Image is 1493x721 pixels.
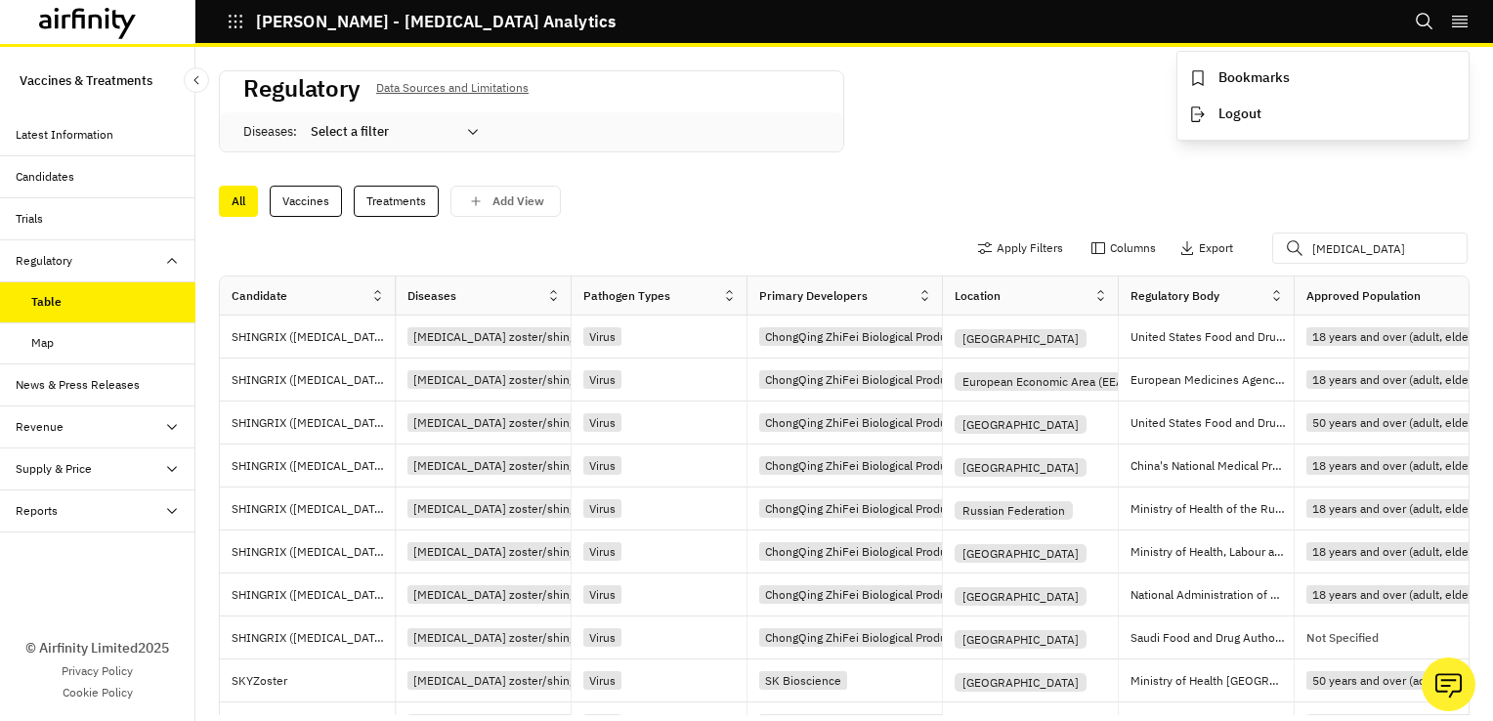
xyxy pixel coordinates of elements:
div: Reports [16,502,58,520]
p: Not Specified [1306,632,1379,644]
button: Search [1415,5,1434,38]
div: ChongQing ZhiFei Biological Products [759,327,968,346]
div: Treatments [354,186,439,217]
div: Russian Federation [955,501,1073,520]
p: Data Sources and Limitations [376,77,529,99]
div: All [219,186,258,217]
div: 50 years and over (adult, elderly) [1306,671,1491,690]
div: Virus [583,671,621,690]
p: SHINGRIX ([MEDICAL_DATA] Recombinant, Adjuvanted) [232,413,395,433]
button: [PERSON_NAME] - [MEDICAL_DATA] Analytics [227,5,616,38]
h2: Regulatory [243,74,361,103]
button: Ask our analysts [1422,657,1475,711]
div: Regulatory [16,252,72,270]
p: National Administration of Drugs, Foods and Medical Devices (ANMAT) [1130,585,1294,605]
div: Virus [583,585,621,604]
p: Saudi Food and Drug Authority (SFDA) [1130,628,1294,648]
input: Search [1272,233,1468,264]
div: Virus [583,413,621,432]
p: Vaccines & Treatments [20,63,152,99]
div: Vaccines [270,186,342,217]
div: Location [955,287,1001,305]
div: [GEOGRAPHIC_DATA] [955,673,1087,692]
p: SHINGRIX ([MEDICAL_DATA] Recombinant, Adjuvanted) [232,370,395,390]
div: [MEDICAL_DATA] zoster/shingles [407,628,597,647]
p: SHINGRIX ([MEDICAL_DATA] Recombinant, Adjuvanted) [232,542,395,562]
button: save changes [450,186,561,217]
div: Candidates [16,168,74,186]
div: Virus [583,327,621,346]
div: European Economic Area (EEA) [955,372,1135,391]
div: SK Bioscience [759,671,847,690]
a: Cookie Policy [63,684,133,701]
p: European Medicines Agency (EMA) [1130,370,1294,390]
div: ChongQing ZhiFei Biological Products [759,456,968,475]
div: Candidate [232,287,287,305]
div: Diseases [407,287,456,305]
div: Pathogen Types [583,287,670,305]
div: ChongQing ZhiFei Biological Products [759,542,968,561]
div: [MEDICAL_DATA] zoster/shingles [407,327,597,346]
div: [MEDICAL_DATA] zoster/shingles [407,413,597,432]
p: China's National Medical Products Administration (NMPA) [1130,456,1294,476]
div: [GEOGRAPHIC_DATA] [955,415,1087,434]
a: Privacy Policy [62,662,133,680]
p: Ministry of Health [GEOGRAPHIC_DATA] [1130,671,1294,691]
div: Latest Information [16,126,113,144]
div: 18 years and over (adult, elderly) [1306,542,1491,561]
p: Ministry of Health, Labour and Welfare of Japan (MHLW) [1130,542,1294,562]
div: 50 years and over (adult, elderly) [1306,413,1491,432]
p: Add View [492,194,544,208]
div: 18 years and over (adult, elderly) [1306,456,1491,475]
button: Close Sidebar [184,67,209,93]
div: [MEDICAL_DATA] zoster/shingles [407,585,597,604]
div: ChongQing ZhiFei Biological Products [759,370,968,389]
div: Virus [583,542,621,561]
div: Revenue [16,418,64,436]
p: SHINGRIX ([MEDICAL_DATA] Recombinant, Adjuvanted) [232,499,395,519]
div: ChongQing ZhiFei Biological Products [759,585,968,604]
p: SHINGRIX ([MEDICAL_DATA] Recombinant, Adjuvanted) [232,628,395,648]
div: Primary Developers [759,287,868,305]
div: Virus [583,456,621,475]
button: Columns [1090,233,1156,264]
div: [GEOGRAPHIC_DATA] [955,544,1087,563]
div: [MEDICAL_DATA] zoster/shingles [407,370,597,389]
p: Export [1199,241,1233,255]
p: United States Food and Drug Administration (FDA) [1130,413,1294,433]
div: [MEDICAL_DATA] zoster/shingles [407,499,597,518]
div: Table [31,293,62,311]
div: ChongQing ZhiFei Biological Products [759,499,968,518]
div: [MEDICAL_DATA] zoster/shingles [407,456,597,475]
p: Ministry of Health of the Russian Federation (Minzdrav) [1130,499,1294,519]
div: Virus [583,370,621,389]
div: Approved Population [1306,287,1421,305]
div: News & Press Releases [16,376,140,394]
div: ChongQing ZhiFei Biological Products [759,628,968,647]
p: SKYZoster [232,671,395,691]
button: Apply Filters [977,233,1063,264]
div: [GEOGRAPHIC_DATA] [955,458,1087,477]
div: [GEOGRAPHIC_DATA] [955,587,1087,606]
p: [PERSON_NAME] - [MEDICAL_DATA] Analytics [256,13,616,30]
div: [GEOGRAPHIC_DATA] [955,329,1087,348]
p: SHINGRIX ([MEDICAL_DATA] Recombinant, Adjuvanted) [232,585,395,605]
div: Trials [16,210,43,228]
div: Supply & Price [16,460,92,478]
div: [MEDICAL_DATA] zoster/shingles [407,671,597,690]
div: ChongQing ZhiFei Biological Products [759,413,968,432]
div: [MEDICAL_DATA] zoster/shingles [407,542,597,561]
p: SHINGRIX ([MEDICAL_DATA] Recombinant, Adjuvanted) [232,327,395,347]
p: United States Food and Drug Administration (FDA) [1130,327,1294,347]
div: Virus [583,628,621,647]
div: Map [31,334,54,352]
p: © Airfinity Limited 2025 [25,638,169,658]
div: Regulatory Body [1130,287,1219,305]
button: Export [1179,233,1233,264]
div: 18 years and over (adult, elderly) [1306,499,1491,518]
div: [GEOGRAPHIC_DATA] [955,630,1087,649]
p: SHINGRIX ([MEDICAL_DATA] Recombinant, Adjuvanted) [232,456,395,476]
div: Virus [583,499,621,518]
